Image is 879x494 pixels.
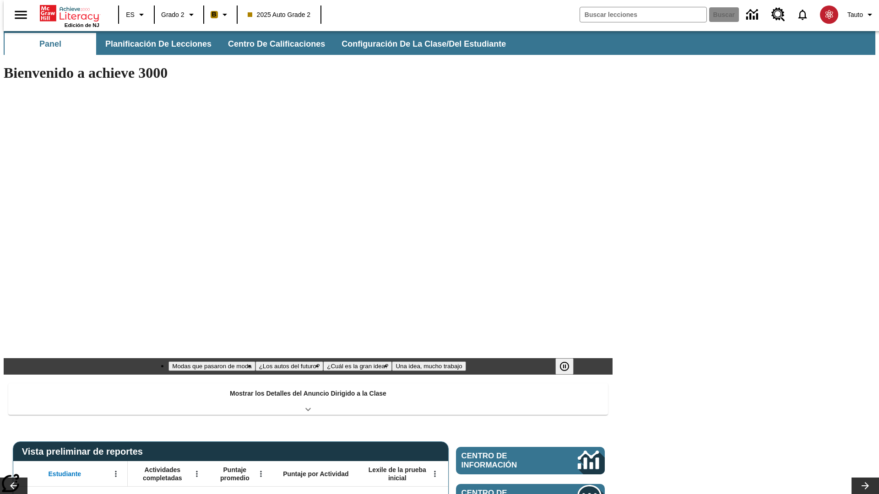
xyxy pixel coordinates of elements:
button: Lenguaje: ES, Selecciona un idioma [122,6,151,23]
a: Portada [40,4,99,22]
a: Centro de información [741,2,766,27]
span: Vista preliminar de reportes [22,446,147,457]
span: Configuración de la clase/del estudiante [342,39,506,49]
div: Mostrar los Detalles del Anuncio Dirigido a la Clase [8,383,608,415]
span: Grado 2 [161,10,184,20]
span: ES [126,10,135,20]
span: Tauto [847,10,863,20]
span: Puntaje promedio [213,466,257,482]
button: Diapositiva 2 ¿Los autos del futuro? [255,361,324,371]
button: Centro de calificaciones [221,33,332,55]
button: Pausar [555,358,574,375]
div: Pausar [555,358,583,375]
h1: Bienvenido a achieve 3000 [4,64,613,81]
span: Edición de NJ [65,22,99,28]
button: Abrir menú [428,467,442,481]
button: Planificación de lecciones [98,33,219,55]
button: Abrir menú [109,467,123,481]
div: Subbarra de navegación [4,33,514,55]
span: Centro de calificaciones [228,39,325,49]
button: Grado: Grado 2, Elige un grado [157,6,201,23]
button: Diapositiva 4 Una idea, mucho trabajo [392,361,466,371]
span: Estudiante [49,470,81,478]
button: Abrir el menú lateral [7,1,34,28]
button: Diapositiva 1 Modas que pasaron de moda [168,361,255,371]
input: Buscar campo [580,7,706,22]
span: Panel [39,39,61,49]
button: Panel [5,33,96,55]
button: Perfil/Configuración [844,6,879,23]
a: Centro de recursos, Se abrirá en una pestaña nueva. [766,2,791,27]
span: Actividades completadas [132,466,193,482]
button: Boost El color de la clase es anaranjado claro. Cambiar el color de la clase. [207,6,234,23]
a: Notificaciones [791,3,814,27]
a: Centro de información [456,447,605,474]
span: Centro de información [461,451,547,470]
span: 2025 Auto Grade 2 [248,10,311,20]
button: Abrir menú [254,467,268,481]
div: Portada [40,3,99,28]
button: Configuración de la clase/del estudiante [334,33,513,55]
button: Diapositiva 3 ¿Cuál es la gran idea? [323,361,392,371]
span: Puntaje por Actividad [283,470,348,478]
span: Lexile de la prueba inicial [364,466,431,482]
span: Planificación de lecciones [105,39,212,49]
img: avatar image [820,5,838,24]
span: B [212,9,217,20]
button: Escoja un nuevo avatar [814,3,844,27]
p: Mostrar los Detalles del Anuncio Dirigido a la Clase [230,389,386,398]
button: Carrusel de lecciones, seguir [852,478,879,494]
div: Subbarra de navegación [4,31,875,55]
button: Abrir menú [190,467,204,481]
